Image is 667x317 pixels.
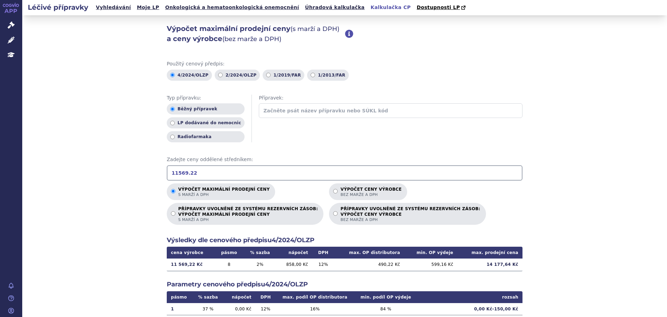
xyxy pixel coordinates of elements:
[215,70,260,81] label: 2/2024/OLZP
[170,121,175,125] input: LP dodávané do nemocnic
[277,259,312,270] td: 858,00 Kč
[256,303,276,315] td: 12 %
[369,3,413,12] a: Kalkulačka CP
[167,247,215,259] th: cena výrobce
[458,259,522,270] td: 14 177,64 Kč
[167,131,245,142] label: Radiofarmaka
[170,135,175,139] input: Radiofarmaka
[167,117,245,128] label: LP dodávané do nemocnic
[222,35,281,43] span: (bez marže a DPH)
[354,303,418,315] td: 84 %
[244,259,277,270] td: 2 %
[277,247,312,259] th: nápočet
[418,291,522,303] th: rozsah
[290,25,339,33] span: (s marží a DPH)
[334,247,404,259] th: max. OP distributora
[167,259,215,270] td: 11 569,22 Kč
[167,236,522,245] h2: Výsledky dle cenového předpisu 4/2024/OLZP
[354,291,418,303] th: min. podíl OP výdeje
[170,73,175,77] input: 4/2024/OLZP
[244,247,277,259] th: % sazba
[223,291,255,303] th: nápočet
[178,192,270,197] span: s marží a DPH
[223,303,255,315] td: 0,00 Kč
[178,187,270,197] p: Výpočet maximální prodejní ceny
[404,247,458,259] th: min. OP výdeje
[215,247,244,259] th: pásmo
[333,189,338,193] input: Výpočet ceny výrobcebez marže a DPH
[167,156,522,163] span: Zadejte ceny oddělené středníkem:
[275,291,354,303] th: max. podíl OP distributora
[334,259,404,270] td: 490,22 Kč
[167,280,522,289] h2: Parametry cenového předpisu 4/2024/OLZP
[312,259,334,270] td: 12 %
[178,206,318,222] p: PŘÍPRAVKY UVOLNĚNÉ ZE SYSTÉMU REZERVNÍCH ZÁSOB:
[458,247,522,259] th: max. prodejní cena
[259,103,522,118] input: Začněte psát název přípravku nebo SÚKL kód
[178,212,318,217] strong: VÝPOČET MAXIMÁLNÍ PRODEJNÍ CENY
[163,3,301,12] a: Onkologická a hematoonkologická onemocnění
[167,303,193,315] td: 1
[167,291,193,303] th: pásmo
[307,70,349,81] label: 1/2013/FAR
[417,5,460,10] span: Dostupnosti LP
[167,61,522,68] span: Použitý cenový předpis:
[171,211,175,216] input: PŘÍPRAVKY UVOLNĚNÉ ZE SYSTÉMU REZERVNÍCH ZÁSOB:VÝPOČET MAXIMÁLNÍ PRODEJNÍ CENYs marží a DPH
[171,189,175,193] input: Výpočet maximální prodejní cenys marží a DPH
[263,70,304,81] label: 1/2019/FAR
[193,303,223,315] td: 37 %
[167,70,212,81] label: 4/2024/OLZP
[340,212,480,217] strong: VÝPOČET CENY VÝROBCE
[256,291,276,303] th: DPH
[22,2,94,12] h2: Léčivé přípravky
[311,73,315,77] input: 1/2013/FAR
[193,291,223,303] th: % sazba
[167,24,345,44] h2: Výpočet maximální prodejní ceny a ceny výrobce
[167,165,522,181] input: Zadejte ceny oddělené středníkem
[167,103,245,114] label: Běžný přípravek
[259,95,522,102] span: Přípravek:
[303,3,367,12] a: Úhradová kalkulačka
[170,107,175,111] input: Běžný přípravek
[312,247,334,259] th: DPH
[135,3,161,12] a: Moje LP
[340,217,480,222] span: bez marže a DPH
[333,211,338,216] input: PŘÍPRAVKY UVOLNĚNÉ ZE SYSTÉMU REZERVNÍCH ZÁSOB:VÝPOČET CENY VÝROBCEbez marže a DPH
[275,303,354,315] td: 16 %
[340,192,402,197] span: bez marže a DPH
[340,187,402,197] p: Výpočet ceny výrobce
[178,217,318,222] span: s marží a DPH
[404,259,458,270] td: 599,16 Kč
[94,3,133,12] a: Vyhledávání
[340,206,480,222] p: PŘÍPRAVKY UVOLNĚNÉ ZE SYSTÉMU REZERVNÍCH ZÁSOB:
[215,259,244,270] td: 8
[266,73,271,77] input: 1/2019/FAR
[414,3,469,13] a: Dostupnosti LP
[167,95,245,102] span: Typ přípravku:
[218,73,223,77] input: 2/2024/OLZP
[418,303,522,315] td: 0,00 Kč - 150,00 Kč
